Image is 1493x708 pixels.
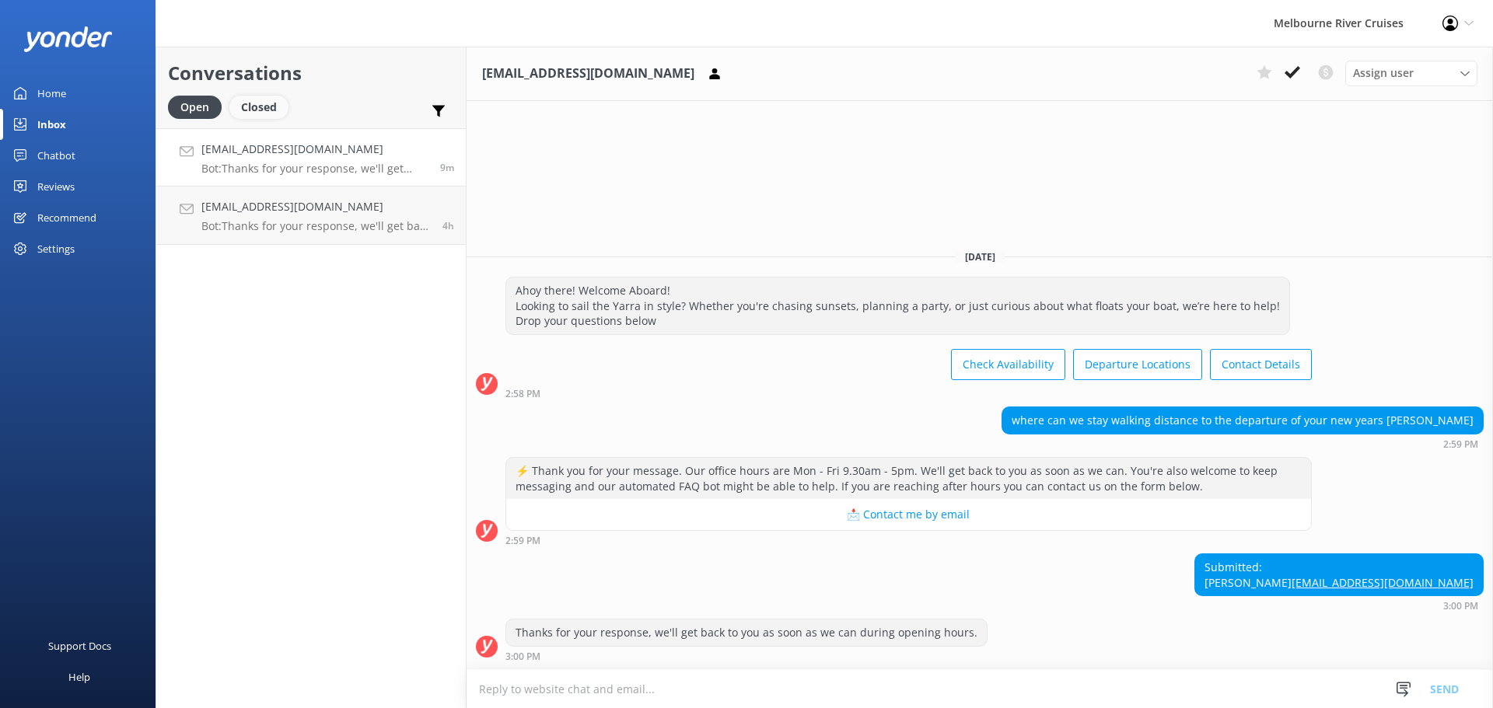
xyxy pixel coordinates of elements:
span: Sep 29 2025 11:05am (UTC +10:00) Australia/Sydney [442,219,454,232]
h3: [EMAIL_ADDRESS][DOMAIN_NAME] [482,64,694,84]
div: Open [168,96,222,119]
a: [EMAIL_ADDRESS][DOMAIN_NAME] [1292,575,1474,590]
button: Check Availability [951,349,1065,380]
span: Sep 29 2025 03:00pm (UTC +10:00) Australia/Sydney [440,161,454,174]
div: Inbox [37,109,66,140]
div: Sep 29 2025 02:59pm (UTC +10:00) Australia/Sydney [505,535,1312,546]
button: 📩 Contact me by email [506,499,1311,530]
div: Settings [37,233,75,264]
span: Assign user [1353,65,1414,82]
div: Ahoy there! Welcome Aboard! Looking to sail the Yarra in style? Whether you're chasing sunsets, p... [506,277,1289,334]
div: Assign User [1345,61,1477,85]
button: Contact Details [1210,349,1312,380]
div: Home [37,78,66,109]
div: Sep 29 2025 03:00pm (UTC +10:00) Australia/Sydney [505,650,988,661]
div: Recommend [37,202,96,233]
div: where can we stay walking distance to the departure of your new years [PERSON_NAME] [1002,407,1483,434]
div: Closed [229,96,288,119]
h2: Conversations [168,58,454,88]
strong: 3:00 PM [1443,602,1478,611]
div: Sep 29 2025 02:59pm (UTC +10:00) Australia/Sydney [1002,438,1484,449]
a: Open [168,98,229,115]
div: Chatbot [37,140,75,171]
p: Bot: Thanks for your response, we'll get back to you as soon as we can during opening hours. [201,162,428,176]
button: Departure Locations [1073,349,1202,380]
div: Help [68,661,90,692]
a: Closed [229,98,296,115]
div: Sep 29 2025 02:58pm (UTC +10:00) Australia/Sydney [505,388,1312,399]
strong: 2:58 PM [505,389,540,399]
strong: 3:00 PM [505,652,540,661]
img: yonder-white-logo.png [23,26,113,52]
a: [EMAIL_ADDRESS][DOMAIN_NAME]Bot:Thanks for your response, we'll get back to you as soon as we can... [156,187,466,245]
div: Sep 29 2025 03:00pm (UTC +10:00) Australia/Sydney [1194,600,1484,611]
div: Reviews [37,171,75,202]
strong: 2:59 PM [505,536,540,546]
div: Thanks for your response, we'll get back to you as soon as we can during opening hours. [506,619,987,646]
div: Support Docs [48,630,111,661]
h4: [EMAIL_ADDRESS][DOMAIN_NAME] [201,141,428,158]
strong: 2:59 PM [1443,440,1478,449]
div: ⚡ Thank you for your message. Our office hours are Mon - Fri 9.30am - 5pm. We'll get back to you ... [506,458,1311,499]
h4: [EMAIL_ADDRESS][DOMAIN_NAME] [201,198,431,215]
a: [EMAIL_ADDRESS][DOMAIN_NAME]Bot:Thanks for your response, we'll get back to you as soon as we can... [156,128,466,187]
div: Submitted: [PERSON_NAME] [1195,554,1483,595]
p: Bot: Thanks for your response, we'll get back to you as soon as we can during opening hours. [201,219,431,233]
span: [DATE] [956,250,1005,263]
